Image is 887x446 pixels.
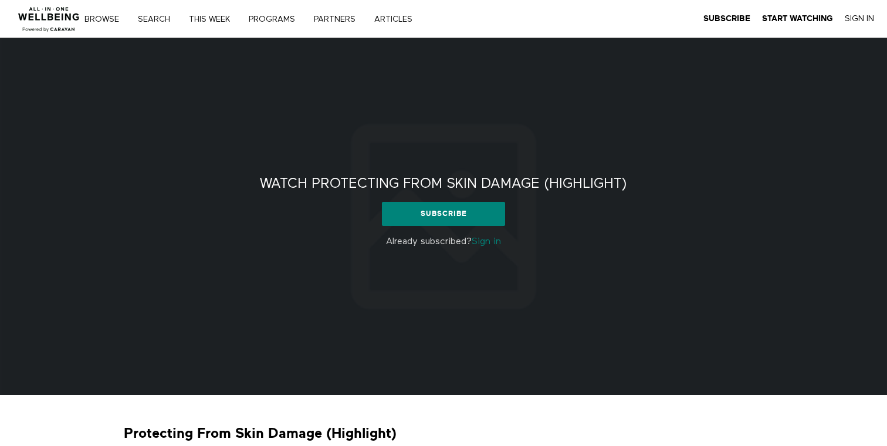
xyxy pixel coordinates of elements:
a: Sign In [845,13,874,24]
a: Start Watching [762,13,833,24]
nav: Primary [93,13,436,25]
p: Already subscribed? [315,235,573,249]
a: ARTICLES [370,15,425,23]
strong: Protecting From Skin Damage (Highlight) [124,424,397,442]
strong: Subscribe [703,14,750,23]
a: Subscribe [703,13,750,24]
strong: Start Watching [762,14,833,23]
a: Search [134,15,182,23]
a: Sign in [472,237,501,246]
a: PARTNERS [310,15,368,23]
a: Browse [80,15,131,23]
a: Subscribe [382,202,506,225]
a: THIS WEEK [185,15,242,23]
h2: Watch Protecting From Skin Damage (Highlight) [260,175,627,193]
a: PROGRAMS [245,15,307,23]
